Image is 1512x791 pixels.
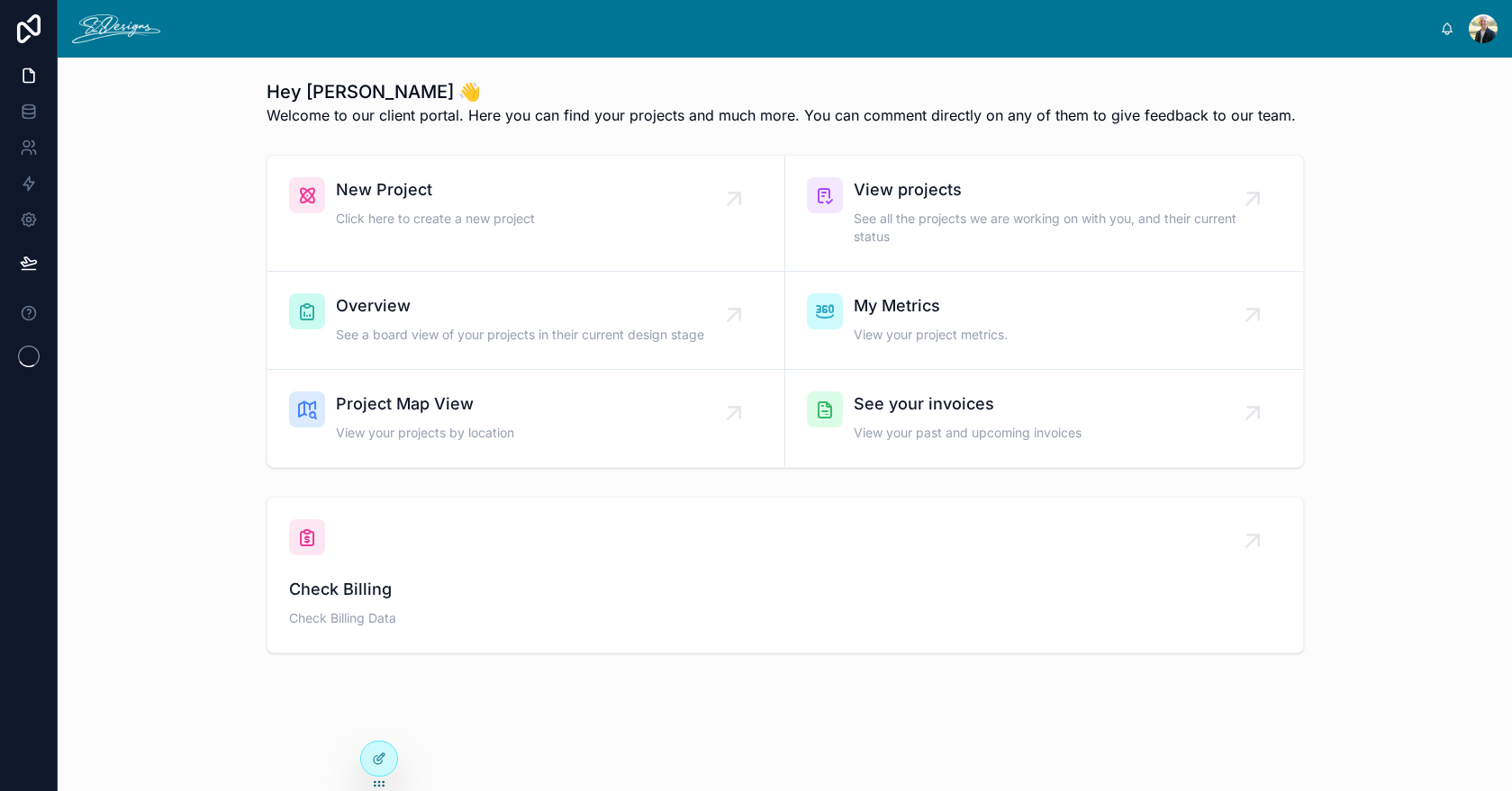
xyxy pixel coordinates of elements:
[267,79,1296,104] h1: Hey [PERSON_NAME] 👋
[336,293,704,319] span: Overview
[267,272,785,370] a: OverviewSee a board view of your projects in their current design stage
[289,609,1281,627] span: Check Billing Data
[267,498,1303,652] a: Check BillingCheck Billing Data
[854,210,1253,246] span: See all the projects we are working on with you, and their current status
[854,424,1082,442] span: View your past and upcoming invoices
[175,25,1440,32] div: scrollable content
[785,370,1303,467] a: See your invoicesView your past and upcoming invoices
[336,210,535,228] span: Click here to create a new project
[854,177,1253,202] span: View projects
[336,391,514,417] span: Project Map View
[267,370,785,467] a: Project Map ViewView your projects by location
[267,156,785,272] a: New ProjectClick here to create a new project
[336,424,514,442] span: View your projects by location
[854,326,1008,344] span: View your project metrics.
[336,326,704,344] span: See a board view of your projects in their current design stage
[72,14,160,43] img: App logo
[854,391,1082,417] span: See your invoices
[289,577,1281,602] span: Check Billing
[785,272,1303,370] a: My MetricsView your project metrics.
[336,177,535,202] span: New Project
[267,104,1296,126] span: Welcome to our client portal. Here you can find your projects and much more. You can comment dire...
[785,156,1303,272] a: View projectsSee all the projects we are working on with you, and their current status
[854,293,1008,319] span: My Metrics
